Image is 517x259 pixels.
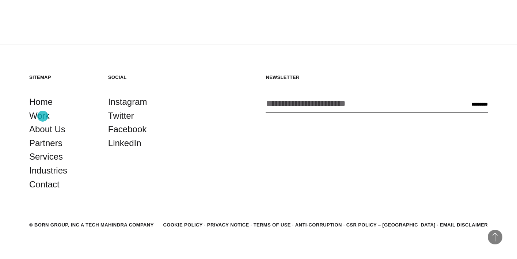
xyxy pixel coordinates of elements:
a: Cookie Policy [163,222,202,228]
h5: Sitemap [29,74,94,80]
a: Work [29,109,50,123]
a: Email Disclaimer [440,222,488,228]
a: Twitter [108,109,134,123]
h5: Social [108,74,172,80]
a: Industries [29,164,67,178]
button: Back to Top [488,230,502,244]
a: Home [29,95,53,109]
a: Instagram [108,95,147,109]
a: LinkedIn [108,136,141,150]
a: Partners [29,136,62,150]
a: CSR POLICY – [GEOGRAPHIC_DATA] [346,222,436,228]
a: Contact [29,178,60,191]
a: Services [29,150,63,164]
div: © BORN GROUP, INC A Tech Mahindra Company [29,221,154,229]
a: Terms of Use [254,222,291,228]
a: Facebook [108,122,147,136]
a: Anti-Corruption [295,222,342,228]
a: About Us [29,122,65,136]
a: Privacy Notice [207,222,249,228]
h5: Newsletter [266,74,488,80]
